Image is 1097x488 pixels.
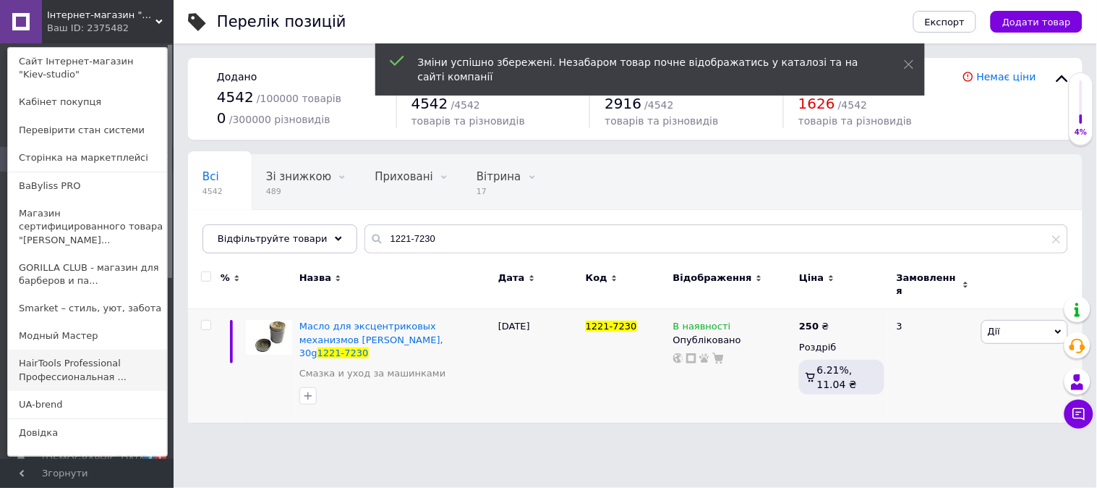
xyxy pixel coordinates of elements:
span: Опубліковані [202,225,278,238]
div: Ваш ID: 2375482 [47,22,108,35]
a: Smarket – стиль, уют, забота [8,295,167,322]
div: 4% [1070,127,1093,138]
span: Всі [202,170,219,183]
span: Вітрина [477,170,521,183]
a: GORILLA CLUB - магазин для барберов и па... [8,254,167,295]
span: / 100000 товарів [257,93,341,104]
a: Немає ціни [977,71,1036,83]
span: 6.21%, 11.04 ₴ [817,364,857,390]
span: 4542 [202,186,223,197]
a: UA-brend [8,391,167,418]
span: Відображення [673,272,752,285]
span: / 4542 [838,99,867,111]
button: Додати товар [991,11,1083,33]
span: 0 [217,109,226,127]
button: Експорт [913,11,977,33]
a: Масло для эксцентриковых механизмов [PERSON_NAME], 30g1221-7230 [299,321,443,358]
span: 4542 [411,95,448,112]
a: Кабінет покупця [8,88,167,116]
span: 1221-7230 [317,348,369,358]
span: Замовлення [897,272,959,298]
span: % [221,272,230,285]
span: В наявності [673,321,731,336]
span: товарів та різновидів [411,115,525,127]
span: Код [586,272,607,285]
span: Назва [299,272,331,285]
div: [DATE] [495,309,582,423]
input: Пошук по назві позиції, артикулу і пошуковим запитам [364,224,1068,253]
a: BaByliss PRO [8,172,167,200]
div: ₴ [799,320,829,333]
span: 4542 [217,88,254,106]
span: 17 [477,186,521,197]
span: / 4542 [644,99,673,111]
span: 1626 [798,95,835,112]
span: 2916 [605,95,641,112]
a: Довідка [8,419,167,447]
span: 489 [266,186,331,197]
a: Магазин сертифицированного товара "[PERSON_NAME]... [8,200,167,254]
span: Дата [498,272,525,285]
div: Опубліковано [673,334,793,347]
a: Сторінка на маркетплейсі [8,144,167,172]
span: Приховані [375,170,433,183]
div: 3 [888,309,978,423]
a: Вийти [8,447,167,474]
span: Зі знижкою [266,170,331,183]
a: Модный Мастер [8,322,167,350]
span: товарів та різновидів [798,115,912,127]
span: Додано [217,71,257,83]
a: Сайт Інтернет-магазин "Kiev-studio" [8,48,167,88]
b: 250 [799,321,819,332]
a: Смазка и уход за машинками [299,367,445,380]
a: Перевірити стан системи [8,117,167,144]
span: Масло для эксцентриковых механизмов [PERSON_NAME], 30g [299,321,443,358]
span: Дії [988,326,1000,337]
span: 1221-7230 [586,321,637,332]
a: HairTools Professional Профессиональная ... [8,350,167,390]
span: Інтернет-магазин "Kiev-studio" [47,9,155,22]
span: / 4542 [451,99,480,111]
span: Експорт [925,17,965,28]
button: Чат з покупцем [1064,400,1093,429]
span: Додати товар [1002,17,1071,28]
span: Ціна [799,272,824,285]
img: Масло для эксцентриковых механизмов MOSER, 30g 1221-7230 [246,320,292,355]
div: Перелік позицій [217,14,346,30]
span: товарів та різновидів [605,115,718,127]
span: / 300000 різновидів [229,114,330,125]
span: Відфільтруйте товари [218,233,328,244]
div: Роздріб [799,341,884,354]
div: Зміни успішно збережені. Незабаром товар почне відображатись у каталозі та на сайті компанії [418,55,868,84]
